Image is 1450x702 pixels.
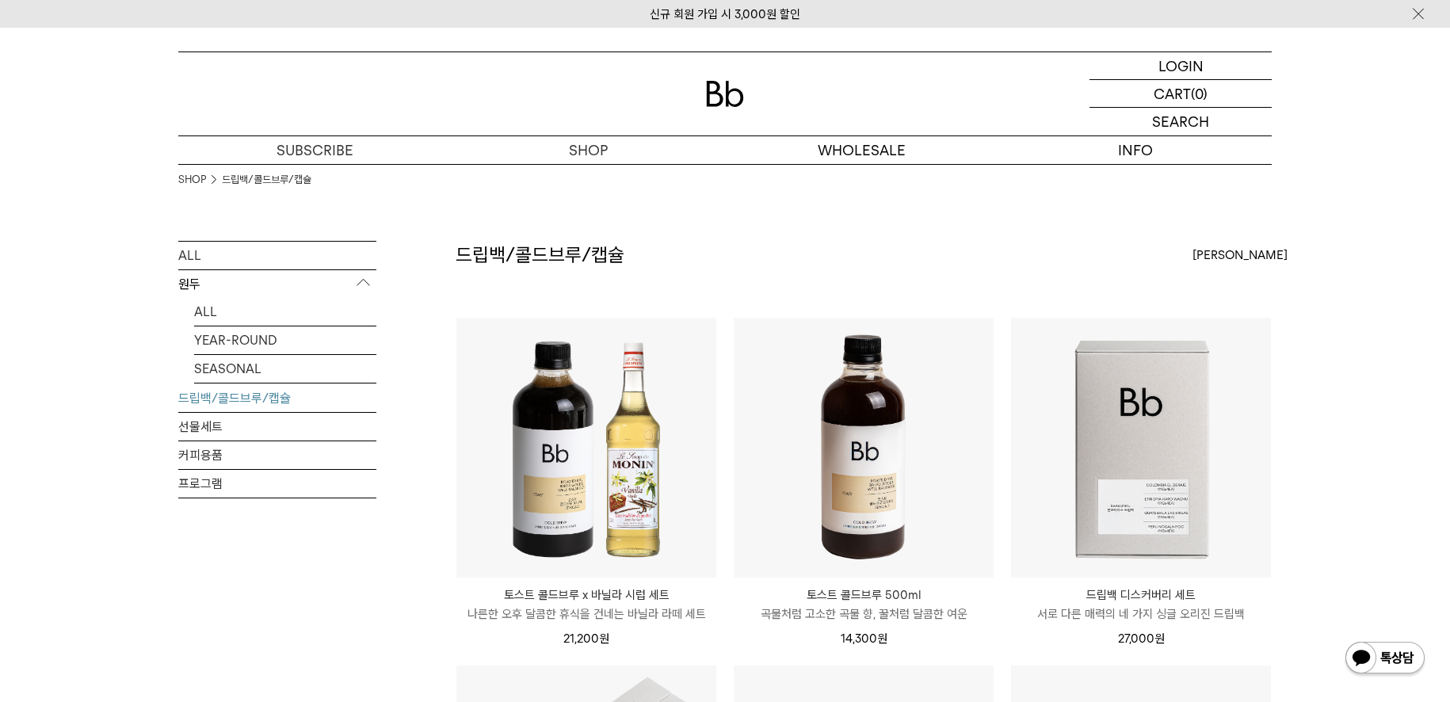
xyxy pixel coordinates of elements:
[563,631,609,646] span: 21,200
[178,172,206,188] a: SHOP
[1118,631,1165,646] span: 27,000
[178,384,376,412] a: 드립백/콜드브루/캡슐
[734,318,994,578] img: 토스트 콜드브루 500ml
[178,413,376,441] a: 선물세트
[599,631,609,646] span: 원
[734,605,994,624] p: 곡물처럼 고소한 곡물 향, 꿀처럼 달콤한 여운
[178,242,376,269] a: ALL
[456,318,716,578] img: 토스트 콜드브루 x 바닐라 시럽 세트
[178,270,376,299] p: 원두
[1089,80,1272,108] a: CART (0)
[222,172,311,188] a: 드립백/콜드브루/캡슐
[194,326,376,354] a: YEAR-ROUND
[456,242,624,269] h2: 드립백/콜드브루/캡슐
[734,586,994,605] p: 토스트 콜드브루 500ml
[1011,605,1271,624] p: 서로 다른 매력의 네 가지 싱글 오리진 드립백
[725,136,998,164] p: WHOLESALE
[194,298,376,326] a: ALL
[1192,246,1288,265] span: [PERSON_NAME]
[1152,108,1209,135] p: SEARCH
[178,136,452,164] a: SUBSCRIBE
[650,7,800,21] a: 신규 회원 가입 시 3,000원 할인
[998,136,1272,164] p: INFO
[1158,52,1204,79] p: LOGIN
[456,605,716,624] p: 나른한 오후 달콤한 휴식을 건네는 바닐라 라떼 세트
[1011,318,1271,578] img: 드립백 디스커버리 세트
[456,586,716,605] p: 토스트 콜드브루 x 바닐라 시럽 세트
[178,441,376,469] a: 커피용품
[1089,52,1272,80] a: LOGIN
[1344,640,1426,678] img: 카카오톡 채널 1:1 채팅 버튼
[456,586,716,624] a: 토스트 콜드브루 x 바닐라 시럽 세트 나른한 오후 달콤한 휴식을 건네는 바닐라 라떼 세트
[1154,80,1191,107] p: CART
[452,136,725,164] a: SHOP
[734,586,994,624] a: 토스트 콜드브루 500ml 곡물처럼 고소한 곡물 향, 꿀처럼 달콤한 여운
[1191,80,1208,107] p: (0)
[1011,586,1271,605] p: 드립백 디스커버리 세트
[178,470,376,498] a: 프로그램
[1011,586,1271,624] a: 드립백 디스커버리 세트 서로 다른 매력의 네 가지 싱글 오리진 드립백
[194,355,376,383] a: SEASONAL
[1154,631,1165,646] span: 원
[841,631,887,646] span: 14,300
[706,81,744,107] img: 로고
[877,631,887,646] span: 원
